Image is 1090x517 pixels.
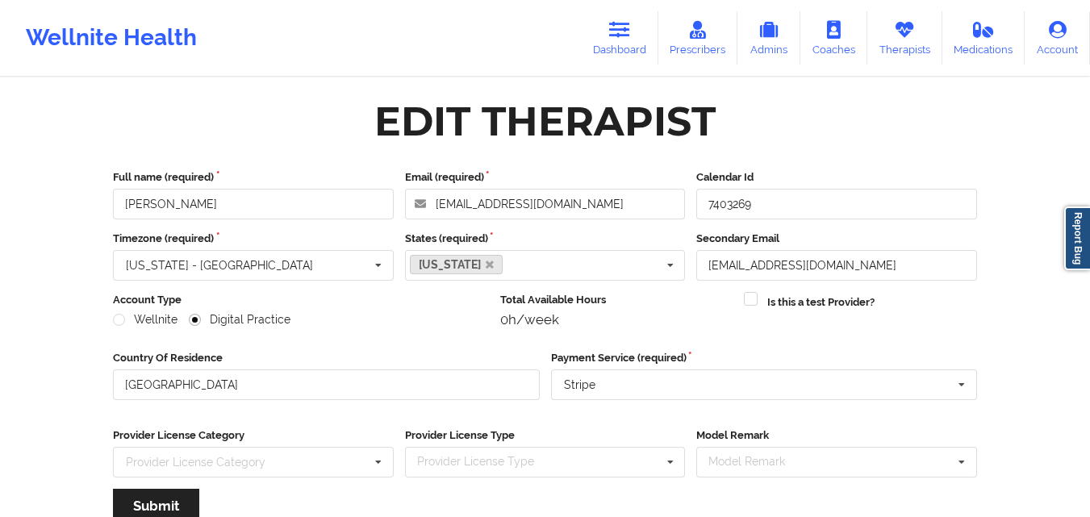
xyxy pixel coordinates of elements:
label: Digital Practice [189,313,290,327]
div: Provider License Type [413,452,558,471]
label: Secondary Email [696,231,977,247]
a: Therapists [867,11,942,65]
div: Stripe [564,379,595,390]
a: Prescribers [658,11,738,65]
div: Provider License Category [126,457,265,468]
a: Account [1025,11,1090,65]
label: Wellnite [113,313,177,327]
input: Email address [405,189,686,219]
div: [US_STATE] - [GEOGRAPHIC_DATA] [126,260,313,271]
label: Model Remark [696,427,977,444]
input: Full name [113,189,394,219]
label: States (required) [405,231,686,247]
label: Full name (required) [113,169,394,186]
div: 0h/week [500,311,733,327]
label: Timezone (required) [113,231,394,247]
label: Is this a test Provider? [767,294,875,311]
label: Payment Service (required) [551,350,978,366]
a: Report Bug [1064,206,1090,270]
label: Email (required) [405,169,686,186]
div: Model Remark [704,452,808,471]
a: Admins [737,11,800,65]
label: Account Type [113,292,489,308]
label: Country Of Residence [113,350,540,366]
a: Medications [942,11,1025,65]
label: Calendar Id [696,169,977,186]
input: Email [696,250,977,281]
div: Edit Therapist [374,96,716,147]
input: Calendar Id [696,189,977,219]
a: [US_STATE] [410,255,503,274]
label: Total Available Hours [500,292,733,308]
a: Dashboard [581,11,658,65]
label: Provider License Type [405,427,686,444]
a: Coaches [800,11,867,65]
label: Provider License Category [113,427,394,444]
